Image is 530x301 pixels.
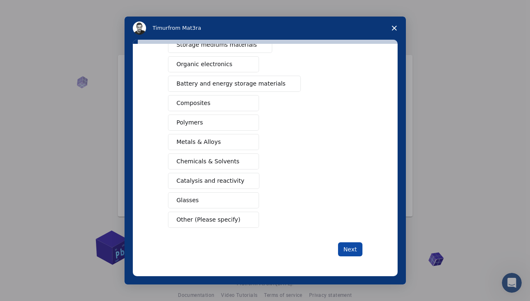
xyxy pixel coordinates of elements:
img: Profile image for Timur [133,21,146,35]
button: Chemicals & Solvents [168,153,259,170]
button: Battery and energy storage materials [168,76,301,92]
span: Metals & Alloys [177,138,221,146]
span: Composites [177,99,211,107]
button: Next [338,242,362,256]
span: Close survey [383,17,406,40]
span: Chemicals & Solvents [177,157,240,166]
span: Glasses [177,196,199,205]
button: Polymers [168,115,259,131]
span: Support [17,6,47,13]
span: Polymers [177,118,203,127]
span: Storage mediums materials [177,41,257,49]
button: Organic electronics [168,56,259,72]
button: Catalysis and reactivity [168,173,260,189]
span: Other (Please specify) [177,215,240,224]
span: from Mat3ra [168,25,201,31]
span: Battery and energy storage materials [177,79,286,88]
span: Organic electronics [177,60,233,69]
button: Metals & Alloys [168,134,259,150]
button: Glasses [168,192,259,208]
span: Timur [153,25,168,31]
button: Storage mediums materials [168,37,272,53]
span: Catalysis and reactivity [177,177,245,185]
button: Composites [168,95,259,111]
button: Other (Please specify) [168,212,259,228]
